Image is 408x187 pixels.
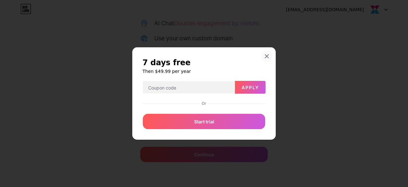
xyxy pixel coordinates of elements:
[142,68,266,74] h6: Then $49.99 per year
[242,85,259,90] span: Apply
[142,58,191,68] span: 7 days free
[143,81,235,94] input: Coupon code
[194,118,214,125] span: Start trial
[200,101,208,106] div: Or
[235,81,266,94] button: Apply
